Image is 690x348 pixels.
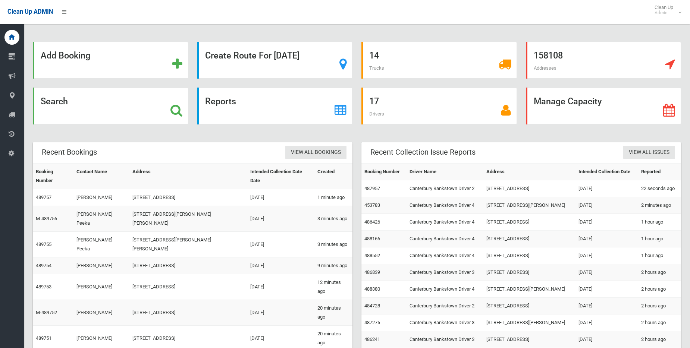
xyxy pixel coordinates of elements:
[407,197,483,214] td: Canterbury Bankstown Driver 4
[36,194,51,200] a: 489757
[575,264,638,281] td: [DATE]
[364,202,380,208] a: 453783
[314,232,352,257] td: 3 minutes ago
[36,310,57,315] a: M-489752
[205,50,299,61] strong: Create Route For [DATE]
[247,206,314,232] td: [DATE]
[575,281,638,298] td: [DATE]
[36,284,51,290] a: 489753
[247,164,314,189] th: Intended Collection Date Date
[33,42,188,79] a: Add Booking
[197,88,353,124] a: Reports
[36,241,51,247] a: 489755
[575,247,638,264] td: [DATE]
[73,274,129,300] td: [PERSON_NAME]
[73,232,129,257] td: [PERSON_NAME] Peeka
[483,331,575,348] td: [STREET_ADDRESS]
[247,274,314,300] td: [DATE]
[129,300,247,326] td: [STREET_ADDRESS]
[73,164,129,189] th: Contact Name
[41,50,90,61] strong: Add Booking
[407,331,483,348] td: Canterbury Bankstown Driver 3
[205,96,236,107] strong: Reports
[364,303,380,309] a: 484728
[314,189,352,206] td: 1 minute ago
[534,65,556,71] span: Addresses
[638,247,681,264] td: 1 hour ago
[129,232,247,257] td: [STREET_ADDRESS][PERSON_NAME][PERSON_NAME]
[7,8,53,15] span: Clean Up ADMIN
[407,214,483,231] td: Canterbury Bankstown Driver 4
[638,231,681,247] td: 1 hour ago
[575,231,638,247] td: [DATE]
[638,164,681,180] th: Reported
[247,232,314,257] td: [DATE]
[655,10,673,16] small: Admin
[407,231,483,247] td: Canterbury Bankstown Driver 4
[407,180,483,197] td: Canterbury Bankstown Driver 2
[73,189,129,206] td: [PERSON_NAME]
[361,42,517,79] a: 14 Trucks
[129,206,247,232] td: [STREET_ADDRESS][PERSON_NAME][PERSON_NAME]
[407,314,483,331] td: Canterbury Bankstown Driver 3
[36,263,51,268] a: 489754
[638,180,681,197] td: 22 seconds ago
[483,197,575,214] td: [STREET_ADDRESS][PERSON_NAME]
[361,145,484,159] header: Recent Collection Issue Reports
[364,236,380,241] a: 488166
[364,219,380,225] a: 486426
[483,231,575,247] td: [STREET_ADDRESS]
[483,298,575,314] td: [STREET_ADDRESS]
[247,300,314,326] td: [DATE]
[483,247,575,264] td: [STREET_ADDRESS]
[575,180,638,197] td: [DATE]
[364,320,380,325] a: 487275
[407,298,483,314] td: Canterbury Bankstown Driver 2
[483,180,575,197] td: [STREET_ADDRESS]
[361,164,407,180] th: Booking Number
[314,164,352,189] th: Created
[526,42,681,79] a: 158108 Addresses
[575,214,638,231] td: [DATE]
[483,264,575,281] td: [STREET_ADDRESS]
[369,65,384,71] span: Trucks
[575,314,638,331] td: [DATE]
[483,314,575,331] td: [STREET_ADDRESS][PERSON_NAME]
[33,145,106,159] header: Recent Bookings
[638,281,681,298] td: 2 hours ago
[36,335,51,341] a: 489751
[73,257,129,274] td: [PERSON_NAME]
[41,96,68,107] strong: Search
[575,298,638,314] td: [DATE]
[73,300,129,326] td: [PERSON_NAME]
[129,164,247,189] th: Address
[638,298,681,314] td: 2 hours ago
[36,216,57,221] a: M-489756
[364,286,380,292] a: 488380
[369,50,379,61] strong: 14
[364,186,380,191] a: 487957
[247,257,314,274] td: [DATE]
[364,269,380,275] a: 486839
[33,88,188,124] a: Search
[369,96,379,107] strong: 17
[526,88,681,124] a: Manage Capacity
[314,274,352,300] td: 12 minutes ago
[575,331,638,348] td: [DATE]
[361,88,517,124] a: 17 Drivers
[129,189,247,206] td: [STREET_ADDRESS]
[575,197,638,214] td: [DATE]
[364,336,380,342] a: 486241
[483,214,575,231] td: [STREET_ADDRESS]
[638,214,681,231] td: 1 hour ago
[407,164,483,180] th: Driver Name
[314,300,352,326] td: 20 minutes ago
[73,206,129,232] td: [PERSON_NAME] Peeka
[407,264,483,281] td: Canterbury Bankstown Driver 3
[407,281,483,298] td: Canterbury Bankstown Driver 4
[314,257,352,274] td: 9 minutes ago
[285,146,346,159] a: View All Bookings
[638,331,681,348] td: 2 hours ago
[651,4,681,16] span: Clean Up
[638,197,681,214] td: 2 minutes ago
